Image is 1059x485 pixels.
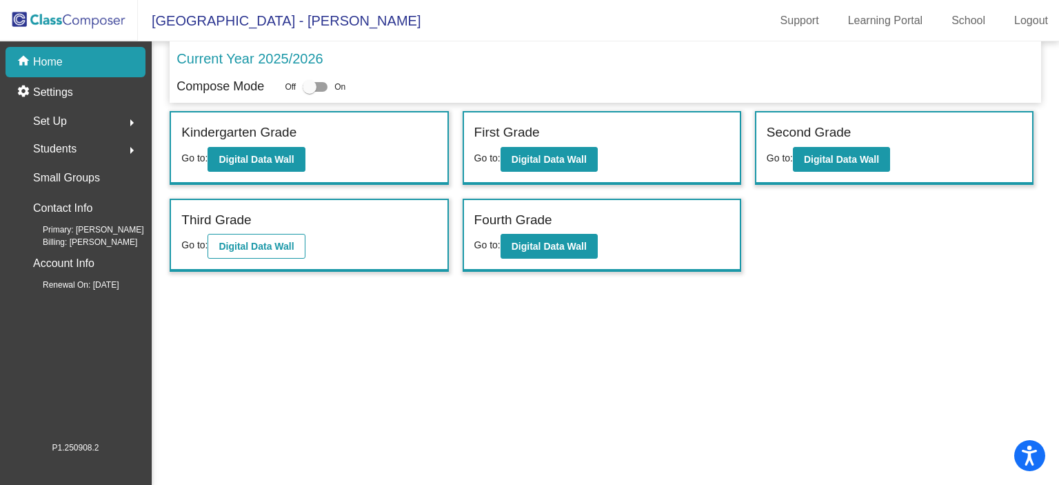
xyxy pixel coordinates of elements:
span: Renewal On: [DATE] [21,279,119,291]
b: Digital Data Wall [512,241,587,252]
span: Go to: [181,152,208,164]
b: Digital Data Wall [219,241,294,252]
mat-icon: home [17,54,33,70]
mat-icon: arrow_right [123,115,140,131]
span: Go to: [181,239,208,250]
span: Primary: [PERSON_NAME] [21,224,144,236]
label: First Grade [474,123,540,143]
span: Students [33,139,77,159]
button: Digital Data Wall [793,147,890,172]
span: Go to: [474,239,501,250]
p: Compose Mode [176,77,264,96]
p: Settings [33,84,73,101]
p: Home [33,54,63,70]
label: Kindergarten Grade [181,123,296,143]
b: Digital Data Wall [219,154,294,165]
span: Go to: [474,152,501,164]
mat-icon: arrow_right [123,142,140,159]
span: Set Up [33,112,67,131]
span: Go to: [767,152,793,164]
span: [GEOGRAPHIC_DATA] - [PERSON_NAME] [138,10,421,32]
mat-icon: settings [17,84,33,101]
a: School [940,10,996,32]
p: Small Groups [33,168,100,188]
button: Digital Data Wall [501,147,598,172]
b: Digital Data Wall [512,154,587,165]
span: Off [285,81,296,93]
button: Digital Data Wall [208,234,305,259]
label: Third Grade [181,210,251,230]
label: Fourth Grade [474,210,552,230]
p: Contact Info [33,199,92,218]
a: Support [769,10,830,32]
a: Learning Portal [837,10,934,32]
b: Digital Data Wall [804,154,879,165]
span: On [334,81,345,93]
p: Account Info [33,254,94,273]
a: Logout [1003,10,1059,32]
button: Digital Data Wall [501,234,598,259]
label: Second Grade [767,123,851,143]
button: Digital Data Wall [208,147,305,172]
span: Billing: [PERSON_NAME] [21,236,137,248]
p: Current Year 2025/2026 [176,48,323,69]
